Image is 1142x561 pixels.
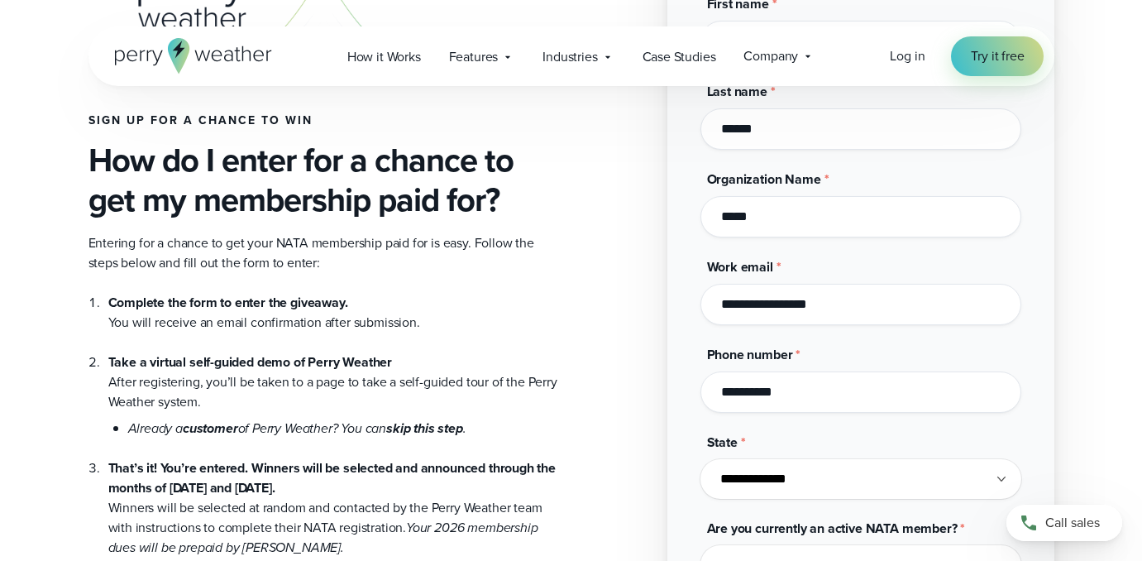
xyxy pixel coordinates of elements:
[108,458,556,497] strong: That’s it! You’re entered. Winners will be selected and announced through the months of [DATE] an...
[743,46,798,66] span: Company
[707,519,958,538] span: Are you currently an active NATA member?
[971,46,1024,66] span: Try it free
[108,293,558,333] li: You will receive an email confirmation after submission.
[108,352,393,372] strong: Take a virtual self-guided demo of Perry Weather
[333,40,435,74] a: How it Works
[108,439,558,558] li: Winners will be selected at random and contacted by the Perry Weather team with instructions to c...
[542,47,597,67] span: Industries
[183,419,238,438] strong: customer
[1006,505,1122,541] a: Call sales
[88,141,558,220] h3: How do I enter for a chance to get my membership paid for?
[707,170,821,189] span: Organization Name
[707,345,793,364] span: Phone number
[1045,513,1100,533] span: Call sales
[707,257,773,276] span: Work email
[707,433,738,452] span: State
[628,40,730,74] a: Case Studies
[88,233,558,273] p: Entering for a chance to get your NATA membership paid for is easy. Follow the steps below and fi...
[707,82,767,101] span: Last name
[386,419,463,438] strong: skip this step
[108,333,558,439] li: After registering, you’ll be taken to a page to take a self-guided tour of the Perry Weather system.
[347,47,421,67] span: How it Works
[108,518,538,557] em: Your 2026 membership dues will be prepaid by [PERSON_NAME].
[88,114,558,127] h4: Sign up for a chance to win
[951,36,1044,76] a: Try it free
[108,293,348,312] strong: Complete the form to enter the giveaway.
[128,419,466,438] em: Already a of Perry Weather? You can .
[890,46,925,65] span: Log in
[449,47,499,67] span: Features
[890,46,925,66] a: Log in
[643,47,716,67] span: Case Studies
